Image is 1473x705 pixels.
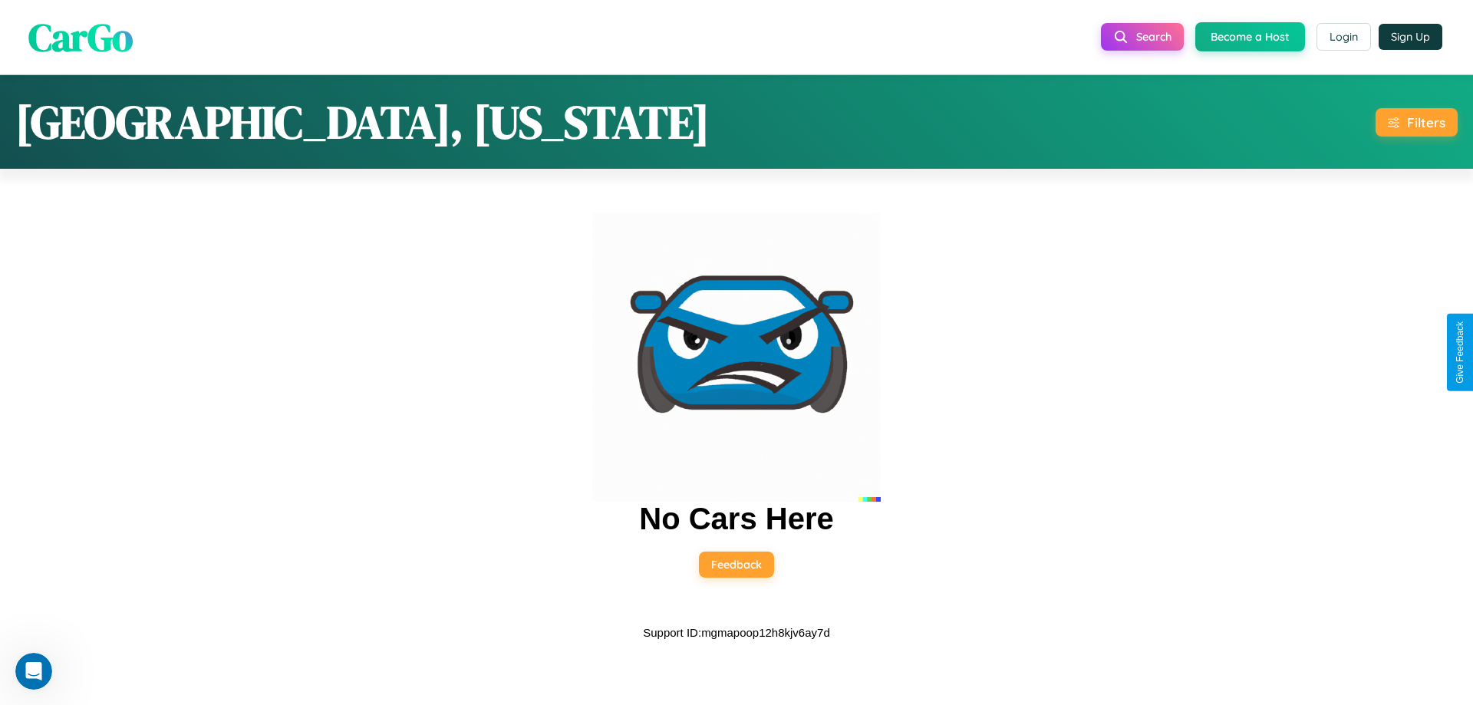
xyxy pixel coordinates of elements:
img: car [592,213,881,502]
h1: [GEOGRAPHIC_DATA], [US_STATE] [15,91,710,153]
button: Filters [1376,108,1458,137]
div: Filters [1407,114,1445,130]
div: Give Feedback [1455,321,1465,384]
button: Login [1316,23,1371,51]
iframe: Intercom live chat [15,653,52,690]
button: Become a Host [1195,22,1305,51]
h2: No Cars Here [639,502,833,536]
button: Sign Up [1379,24,1442,50]
p: Support ID: mgmapoop12h8kjv6ay7d [643,622,830,643]
button: Feedback [699,552,774,578]
span: CarGo [28,10,133,63]
span: Search [1136,30,1171,44]
button: Search [1101,23,1184,51]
